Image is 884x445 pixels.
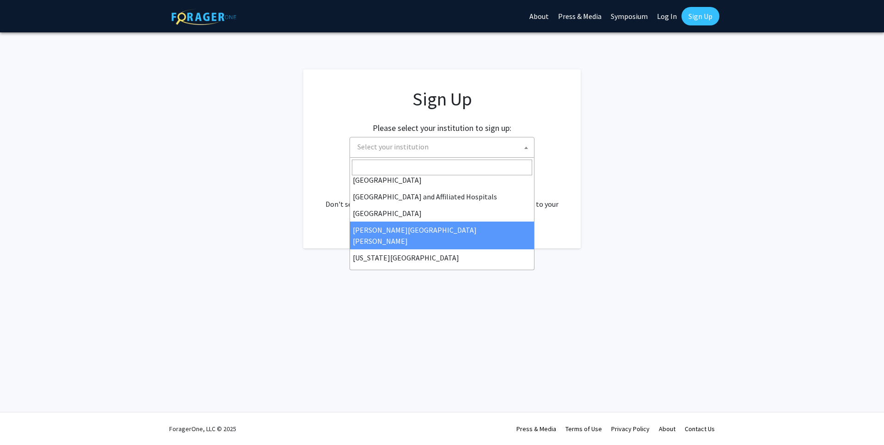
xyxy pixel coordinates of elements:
[354,137,534,156] span: Select your institution
[611,425,650,433] a: Privacy Policy
[357,142,429,151] span: Select your institution
[172,9,236,25] img: ForagerOne Logo
[659,425,675,433] a: About
[322,88,562,110] h1: Sign Up
[169,413,236,445] div: ForagerOne, LLC © 2025
[350,137,534,158] span: Select your institution
[350,188,534,205] li: [GEOGRAPHIC_DATA] and Affiliated Hospitals
[350,249,534,266] li: [US_STATE][GEOGRAPHIC_DATA]
[685,425,715,433] a: Contact Us
[350,205,534,222] li: [GEOGRAPHIC_DATA]
[350,266,534,283] li: [PERSON_NAME][GEOGRAPHIC_DATA]
[350,172,534,188] li: [GEOGRAPHIC_DATA]
[565,425,602,433] a: Terms of Use
[681,7,719,25] a: Sign Up
[516,425,556,433] a: Press & Media
[373,123,511,133] h2: Please select your institution to sign up:
[350,222,534,249] li: [PERSON_NAME][GEOGRAPHIC_DATA][PERSON_NAME]
[322,176,562,221] div: Already have an account? . Don't see your institution? about bringing ForagerOne to your institut...
[7,403,39,438] iframe: Chat
[352,160,532,175] input: Search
